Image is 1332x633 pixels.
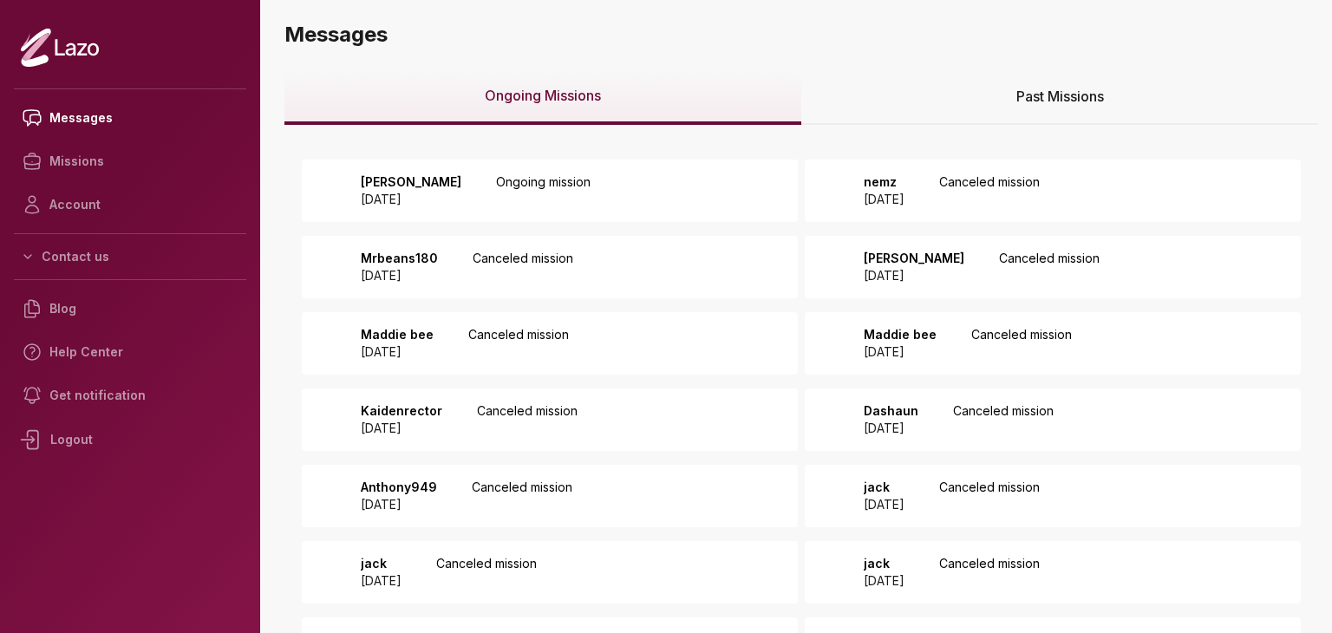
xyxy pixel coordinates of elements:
[864,191,904,208] p: [DATE]
[472,479,572,513] p: Canceled mission
[473,250,573,284] p: Canceled mission
[864,420,918,437] p: [DATE]
[864,555,904,572] p: jack
[361,555,402,572] p: jack
[864,250,964,267] p: [PERSON_NAME]
[864,572,904,590] p: [DATE]
[864,479,904,496] p: jack
[361,420,442,437] p: [DATE]
[14,417,246,462] div: Logout
[939,173,1040,208] p: Canceled mission
[361,572,402,590] p: [DATE]
[939,479,1040,513] p: Canceled mission
[436,555,537,590] p: Canceled mission
[284,21,1318,49] h3: Messages
[864,326,937,343] p: Maddie bee
[999,250,1100,284] p: Canceled mission
[361,267,438,284] p: [DATE]
[485,85,601,106] span: Ongoing Missions
[953,402,1054,437] p: Canceled mission
[14,96,246,140] a: Messages
[361,250,438,267] p: Mrbeans180
[496,173,591,208] p: Ongoing mission
[14,241,246,272] button: Contact us
[14,374,246,417] a: Get notification
[361,479,437,496] p: Anthony949
[864,496,904,513] p: [DATE]
[361,173,461,191] p: [PERSON_NAME]
[939,555,1040,590] p: Canceled mission
[864,267,964,284] p: [DATE]
[14,287,246,330] a: Blog
[864,402,918,420] p: Dashaun
[361,402,442,420] p: Kaidenrector
[14,330,246,374] a: Help Center
[477,402,578,437] p: Canceled mission
[361,326,434,343] p: Maddie bee
[14,140,246,183] a: Missions
[864,343,937,361] p: [DATE]
[971,326,1072,361] p: Canceled mission
[361,191,461,208] p: [DATE]
[14,183,246,226] a: Account
[1016,86,1104,107] span: Past Missions
[361,496,437,513] p: [DATE]
[864,173,904,191] p: nemz
[361,343,434,361] p: [DATE]
[468,326,569,361] p: Canceled mission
